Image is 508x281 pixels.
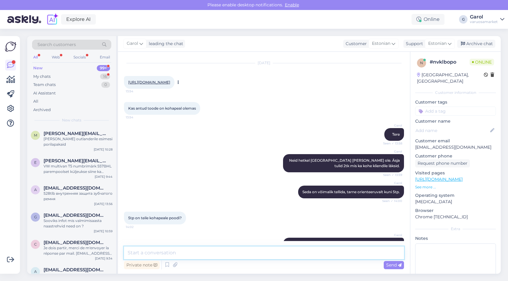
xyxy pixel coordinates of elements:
div: All [32,53,39,61]
div: Archive chat [457,40,495,48]
p: Chrome [TECHNICAL_ID] [415,214,496,220]
div: Garol [470,15,498,19]
div: varuosamarket [470,19,498,24]
div: [DATE] 9:34 [95,256,112,261]
div: New [33,65,43,71]
span: gerlivaltin@gmail.com [44,213,106,218]
div: Team chats [33,82,56,88]
span: cedterrasson@live.fr [44,240,106,245]
div: [DATE] 10:59 [94,229,112,233]
p: See more ... [415,184,496,190]
p: Customer phone [415,153,496,159]
a: [URL][DOMAIN_NAME] [128,80,170,84]
div: Customer information [415,90,496,95]
span: Search customers [37,41,76,48]
div: 528tlb внутренняя защита зубчатого ремня [44,191,112,202]
img: explore-ai [46,13,59,26]
div: Socials [72,53,87,61]
span: c [34,242,37,246]
img: Askly Logo [5,41,16,52]
div: 99+ [97,65,110,71]
a: Explore AI [61,14,96,25]
div: Email [99,53,111,61]
span: Seda on võimalik tellida, tarne orienteeruvalt kuni 5tp. [302,190,400,194]
span: Aleksandr1963@inbox.ru [44,185,106,191]
span: Seen ✓ 13:58 [379,141,402,146]
div: [DATE] [124,60,404,66]
span: E [34,160,37,165]
span: Garol [379,233,402,237]
span: Estonian [372,40,390,47]
div: My chats [33,74,50,80]
p: Operating system [415,192,496,199]
div: Private note [124,261,160,269]
div: Online [412,14,444,25]
span: 13:54 [126,115,148,120]
span: Garol [379,181,402,185]
div: Support [403,41,423,47]
span: Anneliisjuhandi@gmail.com [44,267,106,273]
span: Seen ✓ 14:00 [379,199,402,203]
div: Web [50,53,61,61]
span: Kas antud toode on kohapeal olemas [128,106,196,111]
a: [URL][DOMAIN_NAME] [415,177,463,182]
div: AI Assistant [33,90,56,96]
span: Martin.styff@mail.ee [44,131,106,136]
p: Customer email [415,138,496,144]
div: [DATE] 13:56 [94,202,112,206]
span: Seen ✓ 13:59 [379,173,402,177]
span: 14:02 [126,225,148,229]
div: Sooviks infot mis valmimisaasta naastrehvid need on ? [44,218,112,229]
div: Archived [33,107,51,113]
span: Garol [379,123,402,128]
span: Enable [283,2,301,8]
p: Browser [415,207,496,214]
div: G [459,15,467,24]
div: [GEOGRAPHIC_DATA], [GEOGRAPHIC_DATA] [417,72,484,84]
span: Neid hetkel [GEOGRAPHIC_DATA] [PERSON_NAME] ole. Äsja tulid 2tk mis ka kohe kliendile läksid. [289,158,401,168]
span: Erik.molder12@gmail.com [44,158,106,164]
input: Add a tag [415,107,496,116]
span: Estonian [428,40,447,47]
div: Hästi ootan vastust meilile [44,273,112,278]
span: A [34,187,37,192]
div: [DATE] 10:28 [94,147,112,152]
span: M [34,133,37,137]
div: 16 [100,74,110,80]
span: Send [386,262,402,268]
p: Customer name [415,118,496,124]
span: g [34,215,37,219]
span: Tere [392,132,400,137]
span: n [420,61,423,65]
span: Garol [379,149,402,154]
span: Garol [127,40,138,47]
div: leading the chat [146,41,183,47]
div: 0 [101,82,110,88]
span: New chats [62,117,81,123]
div: Customer [343,41,367,47]
div: # nvklbopo [430,58,470,66]
span: A [34,269,37,274]
span: Online [470,59,494,65]
span: 13:54 [126,89,148,94]
a: Garolvaruosamarket [470,15,504,24]
div: Extra [415,226,496,232]
p: [EMAIL_ADDRESS][DOMAIN_NAME] [415,144,496,150]
div: [PERSON_NAME] outlanderile esimesi porilapakaid [44,136,112,147]
div: VW multivan T5 numbrimärk 557BHL parempoolset küljeukse siine ka müüte ja need Teil kodulehel [PE... [44,164,112,174]
span: 5tp on teile kohapeale poodi? [128,216,182,220]
div: All [33,98,38,104]
input: Add name [415,127,489,134]
p: [MEDICAL_DATA] [415,199,496,205]
div: [DATE] 9:44 [95,174,112,179]
p: Notes [415,235,496,242]
div: Je dois partir, merci de m'envoyer la réponse par mail. [EMAIL_ADDRESS][DOMAIN_NAME] [44,245,112,256]
p: Customer tags [415,99,496,105]
div: Request phone number [415,159,470,167]
p: Visited pages [415,170,496,176]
